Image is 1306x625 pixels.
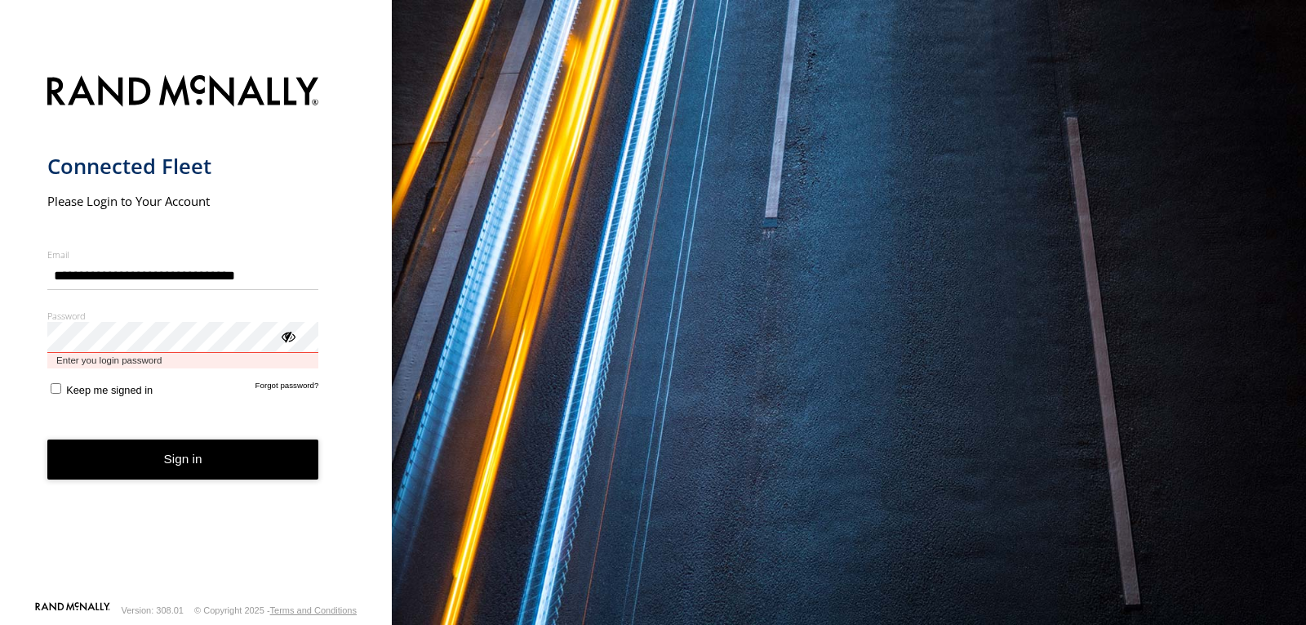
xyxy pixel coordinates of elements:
label: Email [47,248,319,261]
a: Forgot password? [255,381,319,396]
span: Enter you login password [47,353,319,368]
input: Keep me signed in [51,383,61,394]
div: ViewPassword [279,328,295,344]
div: Version: 308.01 [122,605,184,615]
label: Password [47,310,319,322]
div: © Copyright 2025 - [194,605,357,615]
a: Visit our Website [35,602,110,618]
a: Terms and Conditions [270,605,357,615]
button: Sign in [47,440,319,480]
span: Keep me signed in [66,384,153,396]
h2: Please Login to Your Account [47,193,319,209]
img: Rand McNally [47,72,319,114]
h1: Connected Fleet [47,153,319,180]
form: main [47,65,345,600]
